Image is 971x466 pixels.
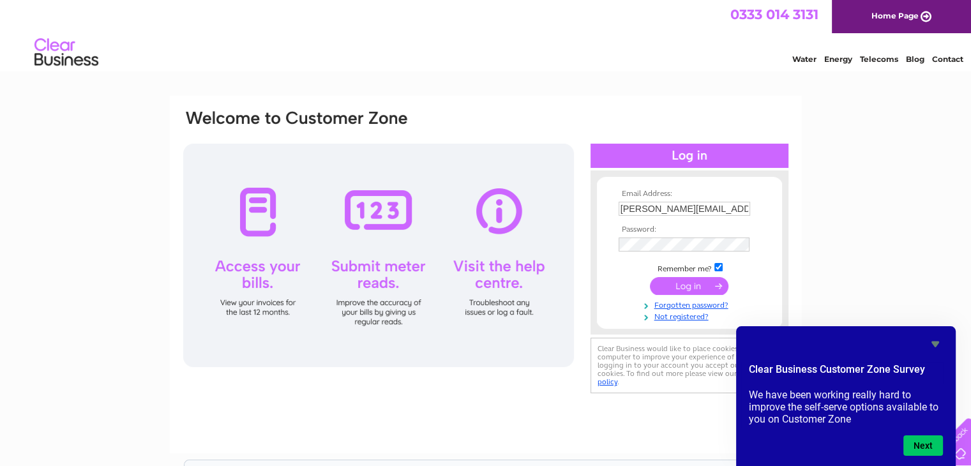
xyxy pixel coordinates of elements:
button: Next question [903,435,943,456]
div: Clear Business is a trading name of Verastar Limited (registered in [GEOGRAPHIC_DATA] No. 3667643... [184,7,788,62]
a: 0333 014 3131 [730,6,818,22]
th: Password: [615,225,764,234]
th: Email Address: [615,190,764,199]
a: Water [792,54,817,64]
a: Not registered? [619,310,764,322]
input: Submit [650,277,728,295]
div: Clear Business Customer Zone Survey [749,336,943,456]
h2: Clear Business Customer Zone Survey [749,362,943,384]
p: We have been working really hard to improve the self-serve options available to you on Customer Zone [749,389,943,425]
a: Forgotten password? [619,298,764,310]
div: Clear Business would like to place cookies on your computer to improve your experience of the sit... [591,338,788,393]
td: Remember me? [615,261,764,274]
a: Energy [824,54,852,64]
a: cookies policy [598,369,762,386]
button: Hide survey [928,336,943,352]
a: Telecoms [860,54,898,64]
img: logo.png [34,33,99,72]
a: Blog [906,54,924,64]
a: Contact [932,54,963,64]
